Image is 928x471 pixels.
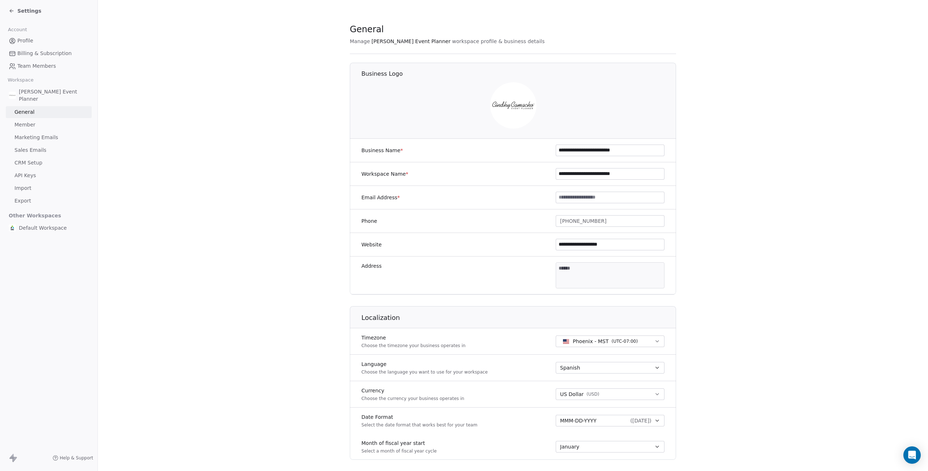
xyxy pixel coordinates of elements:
[6,182,92,194] a: Import
[6,106,92,118] a: General
[5,24,30,35] span: Account
[361,448,437,454] p: Select a month of fiscal year cycle
[5,75,37,86] span: Workspace
[556,335,664,347] button: Phoenix - MST(UTC-07:00)
[452,38,545,45] span: workspace profile & business details
[361,387,464,394] label: Currency
[28,43,65,47] div: Domain Overview
[361,70,676,78] h1: Business Logo
[6,60,92,72] a: Team Members
[14,146,46,154] span: Sales Emails
[80,43,122,47] div: Keywords by Traffic
[14,121,36,129] span: Member
[17,37,33,45] span: Profile
[6,210,64,221] span: Other Workspaces
[361,396,464,401] p: Choose the currency your business operates in
[361,413,477,421] label: Date Format
[587,391,599,397] span: ( USD )
[556,215,664,227] button: [PHONE_NUMBER]
[9,224,16,232] img: Ker3%20logo-01%20(1).jpg
[14,184,31,192] span: Import
[361,147,403,154] label: Business Name
[6,144,92,156] a: Sales Emails
[350,24,384,35] span: General
[17,50,72,57] span: Billing & Subscription
[14,108,34,116] span: General
[361,334,465,341] label: Timezone
[361,241,382,248] label: Website
[361,262,382,270] label: Address
[361,369,488,375] p: Choose the language you want to use for your workspace
[6,119,92,131] a: Member
[372,38,451,45] span: [PERSON_NAME] Event Planner
[361,217,377,225] label: Phone
[14,172,36,179] span: API Keys
[361,194,400,201] label: Email Address
[17,62,56,70] span: Team Members
[6,170,92,182] a: API Keys
[12,12,17,17] img: logo_orange.svg
[903,446,921,464] div: Open Intercom Messenger
[60,455,93,461] span: Help & Support
[72,42,78,48] img: tab_keywords_by_traffic_grey.svg
[630,417,651,424] span: ( [DATE] )
[560,417,596,424] span: MMM-DD-YYYY
[19,88,89,103] span: [PERSON_NAME] Event Planner
[9,7,41,14] a: Settings
[560,391,584,398] span: US Dollar
[361,170,408,178] label: Workspace Name
[361,343,465,349] p: Choose the timezone your business operates in
[560,217,606,225] span: [PHONE_NUMBER]
[560,364,580,371] span: Spanish
[6,35,92,47] a: Profile
[19,224,67,232] span: Default Workspace
[573,338,609,345] span: Phoenix - MST
[17,7,41,14] span: Settings
[612,338,638,345] span: ( UTC-07:00 )
[9,92,16,99] img: CINDHY%20CAMACHO%20event%20planner%20logo-01.jpg
[490,82,536,129] img: CINDHY%20CAMACHO%20event%20planner%20logo-01.jpg
[6,47,92,59] a: Billing & Subscription
[20,42,25,48] img: tab_domain_overview_orange.svg
[19,19,80,25] div: Domain: [DOMAIN_NAME]
[6,157,92,169] a: CRM Setup
[20,12,36,17] div: v 4.0.25
[361,422,477,428] p: Select the date format that works best for your team
[14,159,42,167] span: CRM Setup
[361,439,437,447] label: Month of fiscal year start
[53,455,93,461] a: Help & Support
[14,134,58,141] span: Marketing Emails
[12,19,17,25] img: website_grey.svg
[6,132,92,143] a: Marketing Emails
[350,38,370,45] span: Manage
[6,195,92,207] a: Export
[361,313,676,322] h1: Localization
[560,443,579,450] span: January
[556,388,664,400] button: US Dollar(USD)
[14,197,31,205] span: Export
[361,360,488,368] label: Language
